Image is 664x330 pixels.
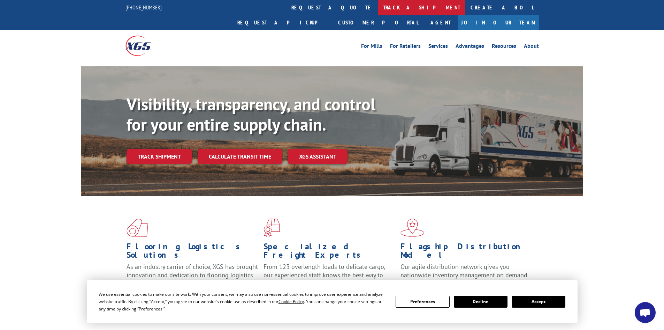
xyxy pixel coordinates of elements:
[278,299,304,305] span: Cookie Policy
[524,43,539,51] a: About
[512,296,565,308] button: Accept
[400,219,425,237] img: xgs-icon-flagship-distribution-model-red
[139,306,162,312] span: Preferences
[423,15,458,30] a: Agent
[198,149,282,164] a: Calculate transit time
[264,242,395,263] h1: Specialized Freight Experts
[456,43,484,51] a: Advantages
[127,263,258,287] span: As an industry carrier of choice, XGS has brought innovation and dedication to flooring logistics...
[390,43,421,51] a: For Retailers
[333,15,423,30] a: Customer Portal
[264,219,280,237] img: xgs-icon-focused-on-flooring-red
[492,43,516,51] a: Resources
[127,242,258,263] h1: Flooring Logistics Solutions
[264,263,395,294] p: From 123 overlength loads to delicate cargo, our experienced staff knows the best way to move you...
[125,4,162,11] a: [PHONE_NUMBER]
[232,15,333,30] a: Request a pickup
[396,296,449,308] button: Preferences
[127,219,148,237] img: xgs-icon-total-supply-chain-intelligence-red
[454,296,507,308] button: Decline
[400,263,529,279] span: Our agile distribution network gives you nationwide inventory management on demand.
[635,302,656,323] a: Open chat
[400,242,532,263] h1: Flagship Distribution Model
[127,149,192,164] a: Track shipment
[127,93,375,135] b: Visibility, transparency, and control for your entire supply chain.
[361,43,382,51] a: For Mills
[428,43,448,51] a: Services
[87,280,578,323] div: Cookie Consent Prompt
[99,291,387,313] div: We use essential cookies to make our site work. With your consent, we may also use non-essential ...
[288,149,348,164] a: XGS ASSISTANT
[458,15,539,30] a: Join Our Team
